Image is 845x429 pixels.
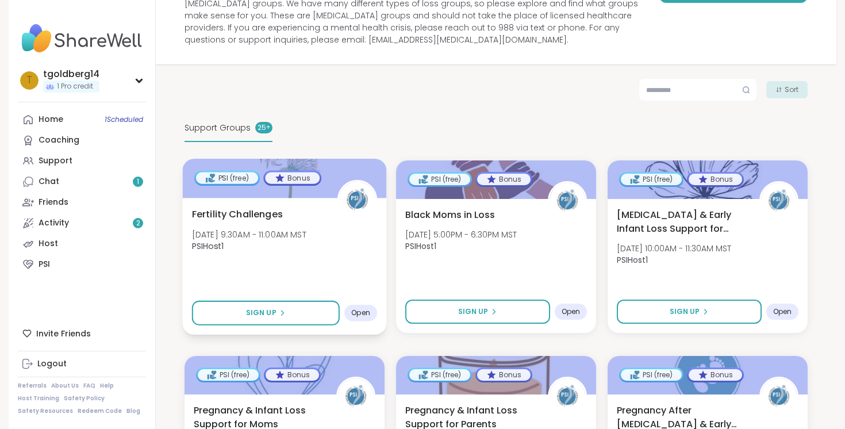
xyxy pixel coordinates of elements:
[670,307,700,317] span: Sign Up
[18,151,146,171] a: Support
[198,369,259,381] div: PSI (free)
[18,109,146,130] a: Home1Scheduled
[689,369,742,381] div: Bonus
[255,122,272,133] div: 25
[351,308,370,317] span: Open
[405,208,495,222] span: Black Moms in Loss
[126,407,140,415] a: Blog
[761,183,797,219] img: PSIHost1
[18,323,146,344] div: Invite Friends
[39,217,69,229] div: Activity
[105,115,143,124] span: 1 Scheduled
[18,213,146,233] a: Activity2
[477,174,531,185] div: Bonus
[137,177,139,187] span: 1
[18,382,47,390] a: Referrals
[621,174,682,185] div: PSI (free)
[773,307,792,316] span: Open
[266,369,319,381] div: Bonus
[39,259,50,270] div: PSI
[265,172,320,183] div: Bonus
[39,155,72,167] div: Support
[37,358,67,370] div: Logout
[617,300,762,324] button: Sign Up
[338,378,374,414] img: PSIHost1
[18,171,146,192] a: Chat1
[43,68,99,81] div: tgoldberg14
[18,354,146,374] a: Logout
[57,82,93,91] span: 1 Pro credit
[550,378,585,414] img: PSIHost1
[39,176,59,187] div: Chat
[18,394,59,403] a: Host Training
[761,378,797,414] img: PSIHost1
[39,114,63,125] div: Home
[617,243,731,254] span: [DATE] 10:00AM - 11:30AM MST
[26,73,32,88] span: t
[196,172,258,183] div: PSI (free)
[550,183,585,219] img: PSIHost1
[785,85,798,95] span: Sort
[562,307,580,316] span: Open
[405,229,517,240] span: [DATE] 5:00PM - 6:30PM MST
[246,308,276,318] span: Sign Up
[192,240,224,252] b: PSIHost1
[617,208,747,236] span: [MEDICAL_DATA] & Early Infant Loss Support for Parents
[18,254,146,275] a: PSI
[64,394,105,403] a: Safety Policy
[192,207,283,221] span: Fertility Challenges
[621,369,682,381] div: PSI (free)
[51,382,79,390] a: About Us
[18,130,146,151] a: Coaching
[18,18,146,59] img: ShareWell Nav Logo
[477,369,531,381] div: Bonus
[18,192,146,213] a: Friends
[18,233,146,254] a: Host
[136,219,140,228] span: 2
[192,228,306,240] span: [DATE] 9:30AM - 11:00AM MST
[83,382,95,390] a: FAQ
[39,238,58,250] div: Host
[266,122,270,133] pre: +
[405,240,436,252] b: PSIHost1
[185,122,251,134] span: Support Groups
[689,174,742,185] div: Bonus
[78,407,122,415] a: Redeem Code
[409,174,470,185] div: PSI (free)
[39,135,79,146] div: Coaching
[192,301,340,325] button: Sign Up
[617,254,648,266] b: PSIHost1
[339,182,375,218] img: PSIHost1
[405,300,550,324] button: Sign Up
[39,197,68,208] div: Friends
[100,382,114,390] a: Help
[18,407,73,415] a: Safety Resources
[409,369,470,381] div: PSI (free)
[458,307,488,317] span: Sign Up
